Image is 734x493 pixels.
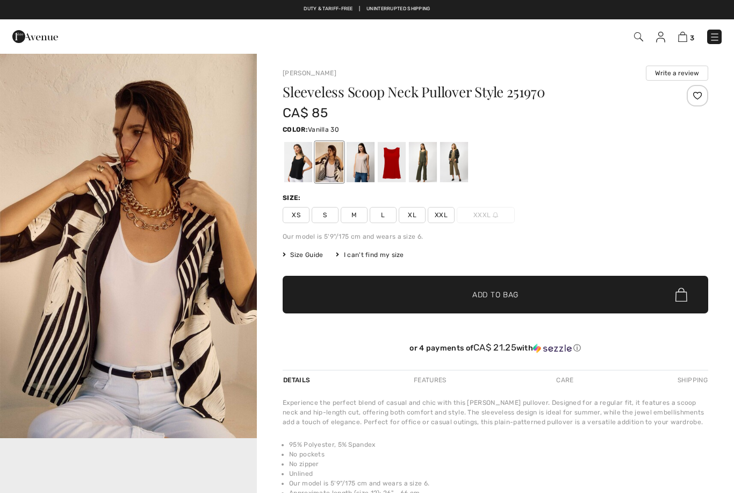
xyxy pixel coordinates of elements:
div: Moonstone [347,142,375,182]
span: S [312,207,339,223]
li: Unlined [289,469,708,478]
div: Radiant red [378,142,406,182]
span: 3 [690,34,694,42]
div: Avocado [409,142,437,182]
li: Our model is 5'9"/175 cm and wears a size 6. [289,478,708,488]
a: 1ère Avenue [12,31,58,41]
h1: Sleeveless Scoop Neck Pullover Style 251970 [283,85,637,99]
li: 95% Polyester, 5% Spandex [289,440,708,449]
img: ring-m.svg [493,212,498,218]
div: I can't find my size [336,250,404,260]
div: Java [440,142,468,182]
div: Care [547,370,582,390]
button: Write a review [646,66,708,81]
div: Size: [283,193,303,203]
img: My Info [656,32,665,42]
span: Add to Bag [472,289,519,301]
div: Shipping [675,370,708,390]
span: CA$ 21.25 [473,342,516,353]
span: L [370,207,397,223]
button: Add to Bag [283,276,708,313]
img: Sezzle [533,344,572,353]
li: No pockets [289,449,708,459]
img: Shopping Bag [678,32,687,42]
img: 1ère Avenue [12,26,58,47]
img: Menu [709,32,720,42]
div: Features [405,370,455,390]
li: No zipper [289,459,708,469]
img: Bag.svg [675,288,687,302]
div: Experience the perfect blend of casual and chic with this [PERSON_NAME] pullover. Designed for a ... [283,398,708,427]
span: Color: [283,126,308,133]
div: Our model is 5'9"/175 cm and wears a size 6. [283,232,708,241]
span: XS [283,207,310,223]
span: Size Guide [283,250,323,260]
div: Black [284,142,312,182]
img: Search [634,32,643,41]
span: XXL [428,207,455,223]
a: [PERSON_NAME] [283,69,336,77]
span: CA$ 85 [283,105,328,120]
a: 3 [678,30,694,43]
span: Vanilla 30 [308,126,339,133]
span: XL [399,207,426,223]
span: M [341,207,368,223]
span: XXXL [457,207,515,223]
div: or 4 payments ofCA$ 21.25withSezzle Click to learn more about Sezzle [283,342,708,357]
div: or 4 payments of with [283,342,708,353]
div: Vanilla 30 [315,142,343,182]
div: Details [283,370,313,390]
